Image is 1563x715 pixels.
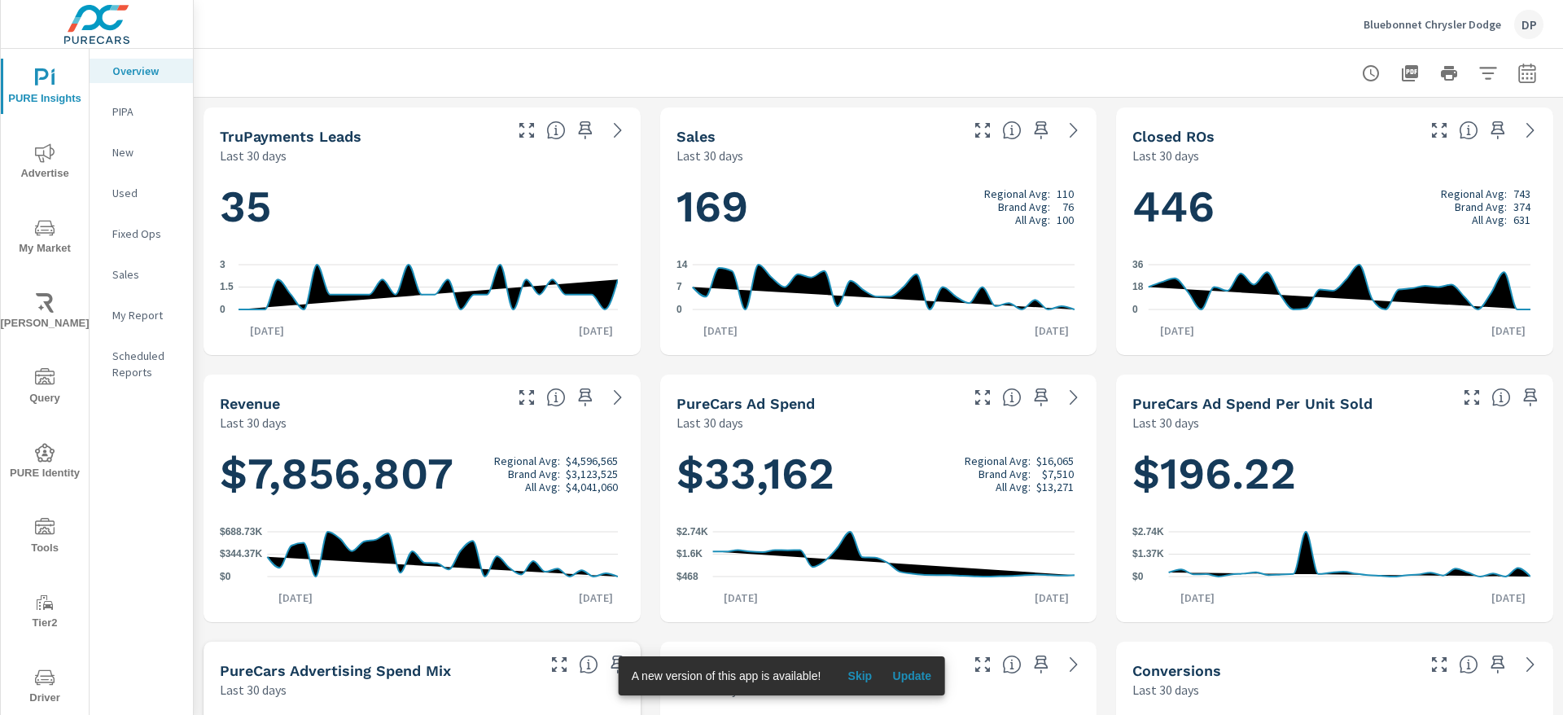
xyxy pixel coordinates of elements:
[676,146,743,165] p: Last 30 days
[220,304,225,315] text: 0
[112,185,180,201] p: Used
[220,128,361,145] h5: truPayments Leads
[1132,680,1199,700] p: Last 30 days
[90,262,193,287] div: Sales
[546,388,566,407] span: Total sales revenue over the selected date range. [Source: This data is sourced from the dealer’s...
[1132,549,1164,560] text: $1.37K
[1472,213,1507,226] p: All Avg:
[566,480,618,493] p: $4,041,060
[1132,571,1144,582] text: $0
[112,226,180,242] p: Fixed Ops
[220,446,624,502] h1: $7,856,807
[90,344,193,384] div: Scheduled Reports
[1023,322,1080,339] p: [DATE]
[965,454,1031,467] p: Regional Avg:
[1132,282,1144,293] text: 18
[1433,57,1465,90] button: Print Report
[6,68,84,108] span: PURE Insights
[1057,213,1074,226] p: 100
[1426,651,1452,678] button: Make Fullscreen
[1028,384,1054,410] span: Save this to your personalized report
[220,571,231,582] text: $0
[112,348,180,380] p: Scheduled Reports
[1015,213,1050,226] p: All Avg:
[1132,179,1537,235] h1: 446
[1459,384,1485,410] button: Make Fullscreen
[220,413,287,432] p: Last 30 days
[6,368,84,408] span: Query
[546,121,566,140] span: The number of truPayments leads.
[979,467,1031,480] p: Brand Avg:
[1002,388,1022,407] span: Total cost of media for all PureCars channels for the selected dealership group over the selected...
[567,322,624,339] p: [DATE]
[220,395,280,412] h5: Revenue
[112,103,180,120] p: PIPA
[90,181,193,205] div: Used
[220,662,451,679] h5: PureCars Advertising Spend Mix
[6,593,84,633] span: Tier2
[239,322,296,339] p: [DATE]
[508,467,560,480] p: Brand Avg:
[1513,213,1530,226] p: 631
[1169,590,1226,606] p: [DATE]
[692,322,749,339] p: [DATE]
[1062,200,1074,213] p: 76
[886,663,938,689] button: Update
[676,304,682,315] text: 0
[676,395,815,412] h5: PureCars Ad Spend
[1132,304,1138,315] text: 0
[90,140,193,164] div: New
[566,454,618,467] p: $4,596,565
[1132,526,1164,537] text: $2.74K
[1132,395,1373,412] h5: PureCars Ad Spend Per Unit Sold
[840,669,879,683] span: Skip
[1132,662,1221,679] h5: Conversions
[494,454,560,467] p: Regional Avg:
[1364,17,1501,32] p: Bluebonnet Chrysler Dodge
[676,259,688,270] text: 14
[572,384,598,410] span: Save this to your personalized report
[1028,117,1054,143] span: Save this to your personalized report
[1002,655,1022,674] span: A rolling 30 day total of daily Shoppers on the dealership website, averaged over the selected da...
[90,59,193,83] div: Overview
[220,146,287,165] p: Last 30 days
[1002,121,1022,140] span: Number of vehicles sold by the dealership over the selected date range. [Source: This data is sou...
[1480,590,1537,606] p: [DATE]
[566,467,618,480] p: $3,123,525
[112,63,180,79] p: Overview
[1057,187,1074,200] p: 110
[1511,57,1543,90] button: Select Date Range
[970,384,996,410] button: Make Fullscreen
[996,480,1031,493] p: All Avg:
[970,651,996,678] button: Make Fullscreen
[220,179,624,235] h1: 35
[676,571,698,582] text: $468
[676,282,682,293] text: 7
[1472,57,1504,90] button: Apply Filters
[6,443,84,483] span: PURE Identity
[676,413,743,432] p: Last 30 days
[220,526,262,537] text: $688.73K
[1480,322,1537,339] p: [DATE]
[1023,590,1080,606] p: [DATE]
[112,144,180,160] p: New
[525,480,560,493] p: All Avg:
[1426,117,1452,143] button: Make Fullscreen
[1132,413,1199,432] p: Last 30 days
[6,518,84,558] span: Tools
[1485,117,1511,143] span: Save this to your personalized report
[892,669,931,683] span: Update
[1491,388,1511,407] span: Average cost of advertising per each vehicle sold at the dealer over the selected date range. The...
[1441,187,1507,200] p: Regional Avg:
[1061,384,1087,410] a: See more details in report
[112,307,180,323] p: My Report
[514,117,540,143] button: Make Fullscreen
[1036,480,1074,493] p: $13,271
[1459,121,1478,140] span: Number of Repair Orders Closed by the selected dealership group over the selected time range. [So...
[984,187,1050,200] p: Regional Avg:
[605,384,631,410] a: See more details in report
[572,117,598,143] span: Save this to your personalized report
[1513,200,1530,213] p: 374
[1517,117,1543,143] a: See more details in report
[1459,655,1478,674] span: The number of dealer-specified goals completed by a visitor. [Source: This data is provided by th...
